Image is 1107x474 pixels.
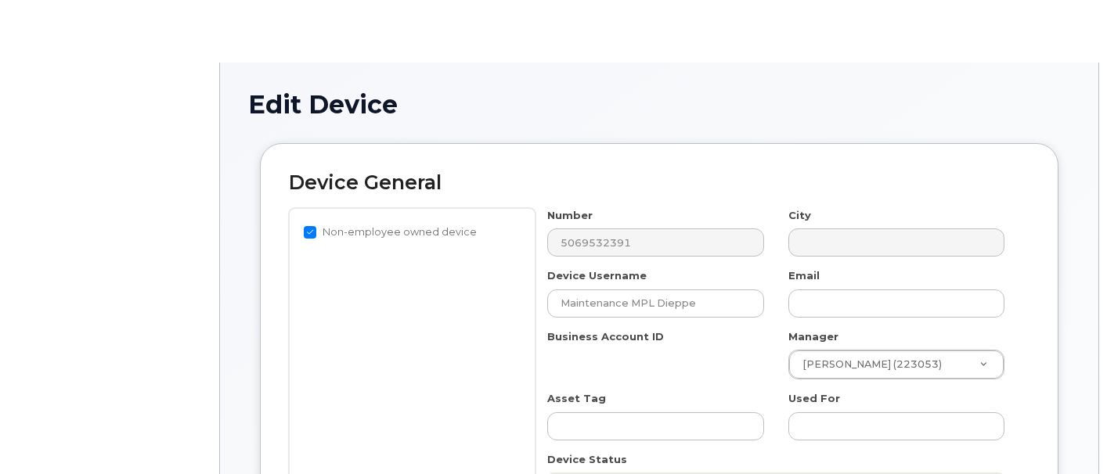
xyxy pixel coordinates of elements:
label: Device Username [547,268,647,283]
label: Email [788,268,820,283]
input: Non-employee owned device [304,226,316,239]
label: Non-employee owned device [304,223,477,242]
span: [PERSON_NAME] (223053) [793,357,942,372]
label: Number [547,208,593,223]
label: Business Account ID [547,329,664,344]
label: Device Status [547,452,627,467]
h1: Edit Device [248,91,1070,118]
label: Manager [788,329,838,344]
h2: Device General [289,172,1029,194]
label: City [788,208,811,223]
label: Used For [788,391,840,406]
label: Asset Tag [547,391,606,406]
a: [PERSON_NAME] (223053) [789,350,1004,379]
